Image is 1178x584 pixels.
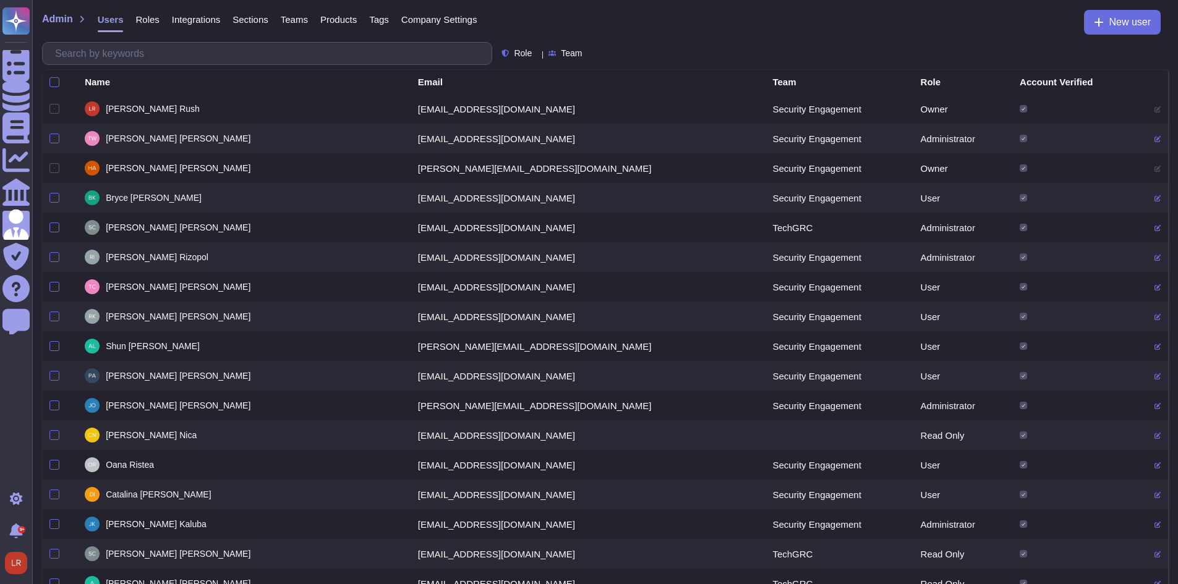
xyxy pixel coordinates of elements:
[2,549,36,577] button: user
[765,153,913,183] td: Security Engagement
[913,480,1012,509] td: User
[98,15,124,24] span: Users
[765,450,913,480] td: Security Engagement
[913,272,1012,302] td: User
[913,153,1012,183] td: Owner
[765,183,913,213] td: Security Engagement
[765,509,913,539] td: Security Engagement
[411,391,766,420] td: [PERSON_NAME][EMAIL_ADDRESS][DOMAIN_NAME]
[411,213,766,242] td: [EMAIL_ADDRESS][DOMAIN_NAME]
[411,509,766,539] td: [EMAIL_ADDRESS][DOMAIN_NAME]
[106,164,250,172] span: [PERSON_NAME] [PERSON_NAME]
[135,15,159,24] span: Roles
[106,490,211,499] span: Catalina [PERSON_NAME]
[5,552,27,574] img: user
[106,431,197,439] span: [PERSON_NAME] Nica
[1084,10,1161,35] button: New user
[913,420,1012,450] td: Read Only
[85,428,100,442] img: user
[411,302,766,331] td: [EMAIL_ADDRESS][DOMAIN_NAME]
[411,183,766,213] td: [EMAIL_ADDRESS][DOMAIN_NAME]
[913,242,1012,272] td: Administrator
[913,450,1012,480] td: User
[765,94,913,124] td: Security Engagement
[913,183,1012,213] td: User
[765,124,913,153] td: Security Engagement
[765,272,913,302] td: Security Engagement
[913,94,1012,124] td: Owner
[913,331,1012,361] td: User
[85,309,100,324] img: user
[85,279,100,294] img: user
[401,15,477,24] span: Company Settings
[411,450,766,480] td: [EMAIL_ADDRESS][DOMAIN_NAME]
[411,420,766,450] td: [EMAIL_ADDRESS][DOMAIN_NAME]
[765,242,913,272] td: Security Engagement
[85,161,100,176] img: user
[18,526,25,533] div: 9+
[913,361,1012,391] td: User
[106,193,202,202] span: Bryce [PERSON_NAME]
[42,14,73,24] span: Admin
[106,223,250,232] span: [PERSON_NAME] [PERSON_NAME]
[85,457,100,472] img: user
[411,361,766,391] td: [EMAIL_ADDRESS][DOMAIN_NAME]
[106,460,154,469] span: Oana Ristea
[913,539,1012,569] td: Read Only
[49,43,492,64] input: Search by keywords
[411,331,766,361] td: [PERSON_NAME][EMAIL_ADDRESS][DOMAIN_NAME]
[765,331,913,361] td: Security Engagement
[106,104,200,113] span: [PERSON_NAME] Rush
[85,546,100,561] img: user
[913,302,1012,331] td: User
[765,213,913,242] td: TechGRC
[765,361,913,391] td: Security Engagement
[85,220,100,235] img: user
[85,339,100,353] img: user
[106,253,208,261] span: [PERSON_NAME] Rizopol
[411,272,766,302] td: [EMAIL_ADDRESS][DOMAIN_NAME]
[85,517,100,531] img: user
[85,190,100,205] img: user
[765,302,913,331] td: Security Engagement
[514,49,532,57] span: Role
[85,487,100,502] img: user
[411,480,766,509] td: [EMAIL_ADDRESS][DOMAIN_NAME]
[281,15,308,24] span: Teams
[561,49,582,57] span: Team
[411,153,766,183] td: [PERSON_NAME][EMAIL_ADDRESS][DOMAIN_NAME]
[106,520,207,528] span: [PERSON_NAME] Kaluba
[85,398,100,413] img: user
[369,15,389,24] span: Tags
[106,401,250,410] span: [PERSON_NAME] [PERSON_NAME]
[411,539,766,569] td: [EMAIL_ADDRESS][DOMAIN_NAME]
[233,15,268,24] span: Sections
[913,124,1012,153] td: Administrator
[1109,17,1151,27] span: New user
[85,101,100,116] img: user
[85,368,100,383] img: user
[106,342,200,350] span: Shun [PERSON_NAME]
[765,391,913,420] td: Security Engagement
[85,250,100,264] img: user
[106,134,250,143] span: [PERSON_NAME] [PERSON_NAME]
[765,539,913,569] td: TechGRC
[106,371,250,380] span: [PERSON_NAME] [PERSON_NAME]
[106,282,250,291] span: [PERSON_NAME] [PERSON_NAME]
[172,15,220,24] span: Integrations
[411,124,766,153] td: [EMAIL_ADDRESS][DOMAIN_NAME]
[85,131,100,146] img: user
[320,15,357,24] span: Products
[913,213,1012,242] td: Administrator
[411,242,766,272] td: [EMAIL_ADDRESS][DOMAIN_NAME]
[913,391,1012,420] td: Administrator
[765,480,913,509] td: Security Engagement
[106,549,250,558] span: [PERSON_NAME] [PERSON_NAME]
[411,94,766,124] td: [EMAIL_ADDRESS][DOMAIN_NAME]
[913,509,1012,539] td: Administrator
[106,312,250,321] span: [PERSON_NAME] [PERSON_NAME]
